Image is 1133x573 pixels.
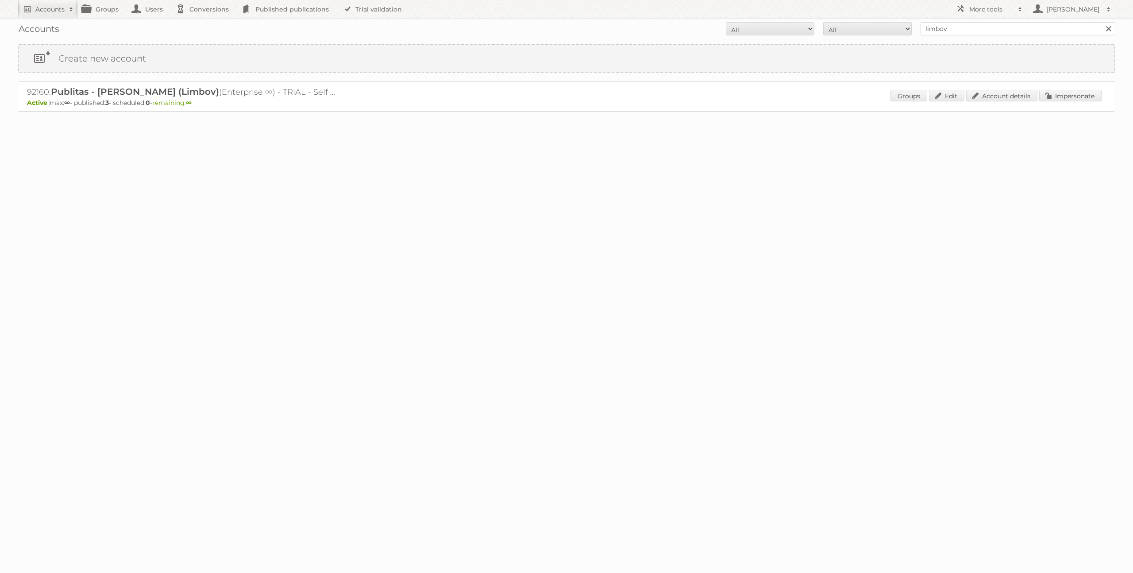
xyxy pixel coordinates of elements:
[51,86,219,97] span: Publitas - [PERSON_NAME] (Limbov)
[890,90,927,101] a: Groups
[27,99,50,107] span: Active
[152,99,192,107] span: remaining:
[19,45,1114,72] a: Create new account
[105,99,109,107] strong: 3
[1039,90,1102,101] a: Impersonate
[35,5,65,14] h2: Accounts
[966,90,1037,101] a: Account details
[969,5,1014,14] h2: More tools
[27,99,1106,107] p: max: - published: - scheduled: -
[1044,5,1102,14] h2: [PERSON_NAME]
[64,99,70,107] strong: ∞
[27,86,337,98] h2: 92160: (Enterprise ∞) - TRIAL - Self Service
[929,90,964,101] a: Edit
[146,99,150,107] strong: 0
[186,99,192,107] strong: ∞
